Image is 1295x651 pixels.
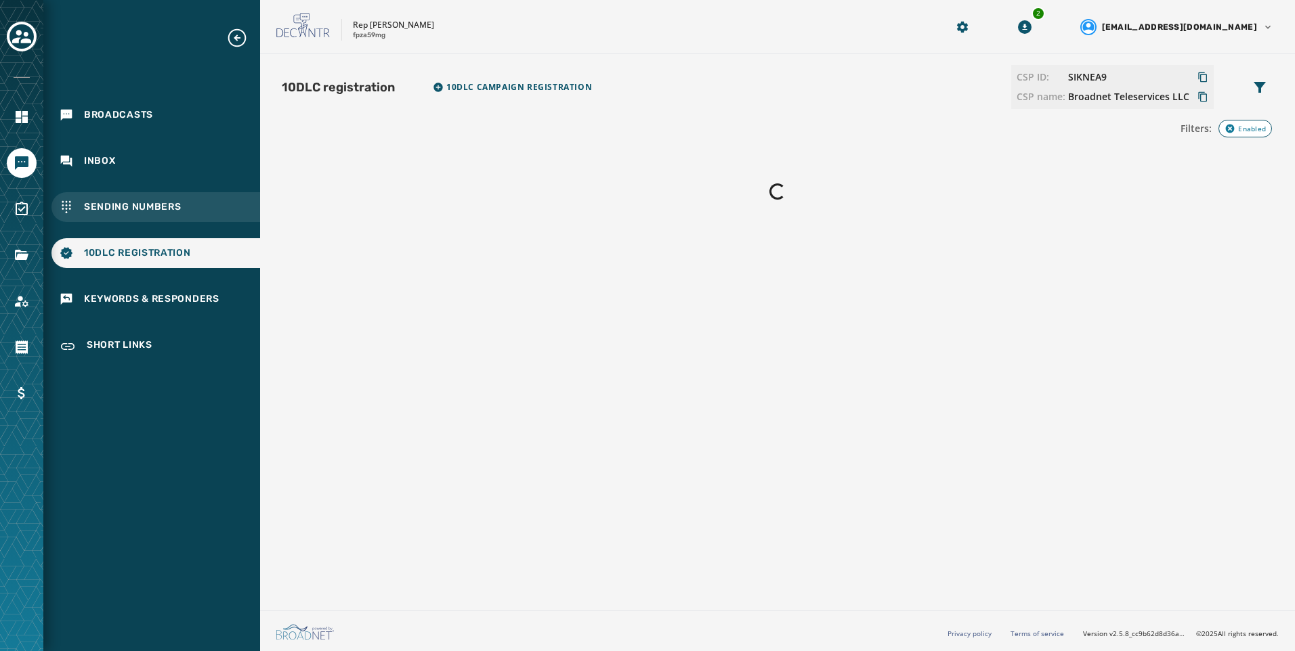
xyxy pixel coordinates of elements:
[427,76,597,98] button: Import TCR Campaign
[948,629,992,638] a: Privacy policy
[7,148,37,178] a: Navigate to Messaging
[84,200,182,214] span: Sending Numbers
[51,146,260,176] a: Navigate to Inbox
[1197,90,1208,104] button: Copy CSP Name to clipboard
[1196,629,1279,638] span: © 2025 All rights reserved.
[1246,74,1273,101] button: Filters menu
[1032,7,1045,20] div: 2
[51,284,260,314] a: Navigate to Keywords & Responders
[84,292,219,306] span: Keywords & Responders
[51,238,260,268] a: Navigate to 10DLC Registration
[1068,90,1189,104] button: Copy CSP Name
[1068,70,1189,84] button: Copy CSP ID
[1102,22,1257,32] span: [EMAIL_ADDRESS][DOMAIN_NAME]
[1075,14,1279,41] button: User settings
[7,378,37,408] a: Navigate to Billing
[7,286,37,316] a: Navigate to Account
[1011,629,1064,638] a: Terms of service
[7,102,37,132] a: Navigate to Home
[1068,90,1189,104] span: Broadnet Teleservices LLC
[1218,120,1272,137] div: Enabled
[1017,90,1065,104] span: CSP name:
[950,15,975,39] button: Manage global settings
[7,194,37,224] a: Navigate to Surveys
[84,246,191,260] span: 10DLC Registration
[84,154,116,168] span: Inbox
[1181,122,1212,135] span: Filters:
[1013,15,1037,39] button: Download Menu
[1109,629,1185,639] span: v2.5.8_cc9b62d8d36ac40d66e6ee4009d0e0f304571100
[84,108,153,122] span: Broadcasts
[1197,70,1208,84] button: Copy CSP ID to clipboard
[1068,70,1107,84] span: SIKNEA9
[87,338,152,355] span: Short Links
[1017,70,1065,84] span: CSP ID:
[353,20,434,30] p: Rep [PERSON_NAME]
[1083,629,1185,639] span: Version
[51,330,260,363] a: Navigate to Short Links
[446,82,592,93] span: 10DLC Campaign registration
[7,240,37,270] a: Navigate to Files
[7,332,37,362] a: Navigate to Orders
[282,78,395,97] h1: 10DLC registration
[353,30,385,41] p: fpza59mg
[7,22,37,51] button: Toggle account select drawer
[226,27,259,49] button: Expand sub nav menu
[51,192,260,222] a: Navigate to Sending Numbers
[51,100,260,130] a: Navigate to Broadcasts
